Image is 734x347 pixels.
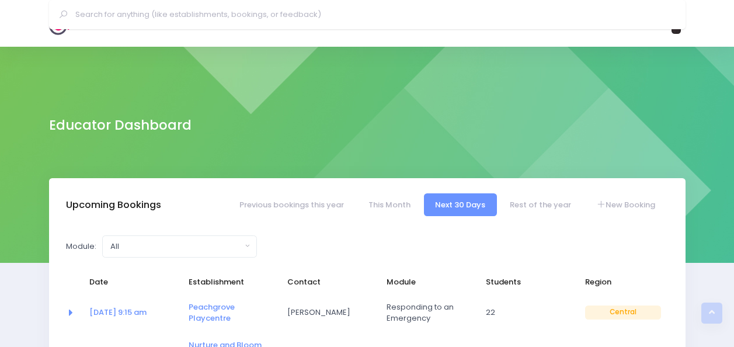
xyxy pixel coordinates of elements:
button: All [102,235,257,258]
td: <a href="https://app.stjis.org.nz/bookings/523867" class="font-weight-bold">01 Sep at 9:15 am</a> [82,294,181,332]
label: Module: [66,241,96,252]
span: Date [89,276,165,288]
span: Contact [287,276,363,288]
td: Central [578,294,669,332]
td: Responding to an Emergency [379,294,478,332]
a: This Month [357,193,422,216]
td: <a href="https://app.stjis.org.nz/establishments/204584" class="font-weight-bold">Peachgrove Play... [181,294,280,332]
span: Students [486,276,562,288]
td: Raelene Gaffaney [280,294,379,332]
span: 22 [486,307,562,318]
a: Previous bookings this year [228,193,355,216]
a: Next 30 Days [424,193,497,216]
td: 22 [478,294,578,332]
span: Establishment [189,276,265,288]
h3: Upcoming Bookings [66,199,161,211]
div: All [110,241,242,252]
a: New Booking [585,193,666,216]
span: [PERSON_NAME] [287,307,363,318]
a: [DATE] 9:15 am [89,307,147,318]
span: Central [585,306,661,320]
h2: Educator Dashboard [49,117,192,133]
a: Peachgrove Playcentre [189,301,235,324]
span: Responding to an Emergency [387,301,462,324]
span: Module [387,276,462,288]
input: Search for anything (like establishments, bookings, or feedback) [75,6,669,23]
span: Region [585,276,661,288]
a: Rest of the year [499,193,583,216]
